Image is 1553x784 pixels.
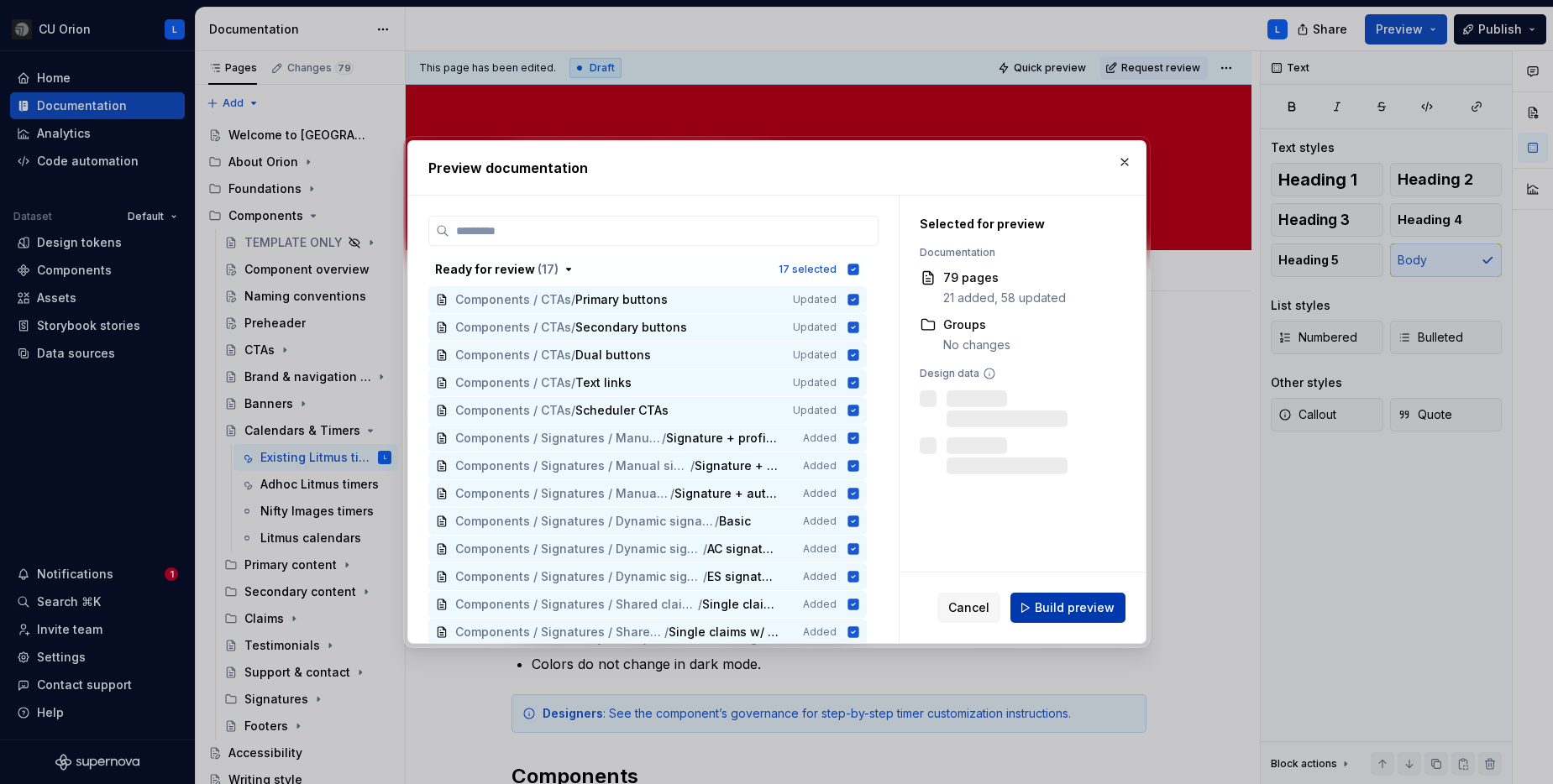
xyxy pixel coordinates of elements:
span: Components / CTAs [455,402,571,419]
span: Added [803,431,837,445]
span: Components / Signatures / Manual signatures [455,430,662,447]
span: / [690,457,694,474]
span: Components / CTAs [455,374,571,391]
span: / [571,319,575,336]
span: / [703,568,707,585]
span: Updated [793,321,837,334]
span: Updated [793,404,837,417]
button: Build preview [1010,593,1125,623]
span: Signature + logo [694,457,779,474]
span: / [715,513,719,530]
button: Cancel [937,593,1000,623]
span: / [571,291,575,308]
span: Dual buttons [575,347,651,363]
span: Scheduler CTAs [575,402,669,419]
span: Components / CTAs [455,319,571,336]
span: Single claims [701,596,779,613]
span: Updated [793,376,837,389]
span: / [702,541,706,557]
div: No changes [943,337,1010,353]
div: Ready for review [435,261,559,278]
span: Signature + autograph [674,485,779,502]
span: Components / CTAs [455,347,571,363]
div: 21 added, 58 updated [943,290,1066,306]
span: Components / Signatures / Manual signatures [455,457,690,474]
span: Components / Signatures / Dynamic signatures [455,513,715,530]
span: Components / Signatures / Shared claims [455,624,664,640]
span: Cancel [948,599,989,616]
span: Secondary buttons [575,319,687,336]
span: Components / Signatures / Manual signatures [455,485,670,502]
div: 17 selected [779,263,837,276]
div: Documentation [920,246,1117,259]
span: Updated [793,293,837,306]
span: / [669,485,674,502]
span: / [664,624,669,640]
span: Single claims w/ CTAs [669,624,779,640]
button: Ready for review (17)17 selected [428,256,867,283]
span: Components / Signatures / Dynamic signatures [455,568,703,585]
span: Added [803,570,837,583]
h2: Preview documentation [428,158,1125,178]
span: ( 17 ) [538,262,559,276]
span: Added [803,459,837,473]
span: Basic [719,513,753,530]
span: Text links [575,374,632,391]
span: Signature + profile photo [666,430,779,447]
span: Added [803,625,837,639]
span: Components / CTAs [455,291,571,308]
span: Build preview [1035,599,1115,616]
span: Updated [793,348,837,362]
span: Added [803,515,837,528]
span: Added [803,598,837,611]
span: / [571,347,575,363]
span: / [571,374,575,391]
div: Selected for preview [920,216,1117,233]
div: 79 pages [943,269,1066,286]
span: / [571,402,575,419]
span: Added [803,487,837,500]
span: Components / Signatures / Shared claims [455,596,698,613]
div: Design data [920,367,1117,380]
span: ES signatures [707,568,779,585]
span: Primary buttons [575,291,668,308]
span: / [697,596,701,613]
span: Components / Signatures / Dynamic signatures [455,541,703,557]
span: / [662,430,666,447]
span: Added [803,542,837,556]
div: Groups [943,316,1010,333]
span: AC signatures [706,541,779,557]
